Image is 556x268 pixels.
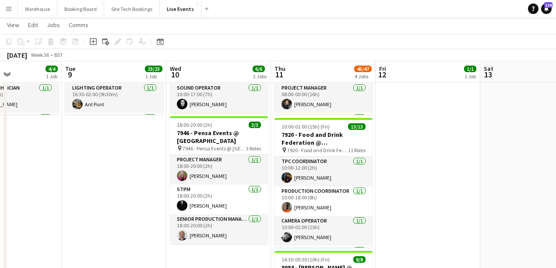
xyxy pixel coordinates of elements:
button: Warehouse [18,0,57,17]
a: Edit [25,19,42,31]
span: Jobs [47,21,60,29]
button: Booking Board [57,0,104,17]
span: Edit [28,21,38,29]
div: [DATE] [7,51,27,59]
a: View [4,19,23,31]
a: Comms [65,19,92,31]
div: BST [54,52,63,58]
a: 124 [541,3,552,14]
span: 124 [544,2,552,8]
span: Comms [69,21,88,29]
button: Live Events [160,0,201,17]
button: Site Tech Bookings [104,0,160,17]
a: Jobs [43,19,63,31]
span: View [7,21,19,29]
